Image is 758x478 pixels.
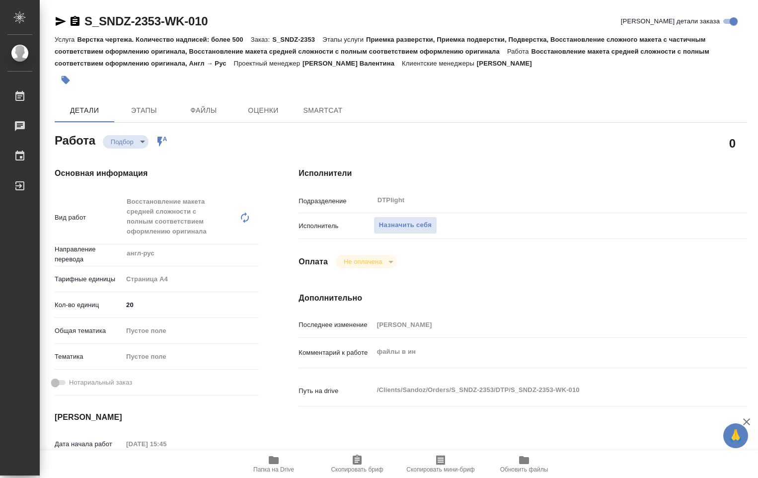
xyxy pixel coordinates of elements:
p: Заказ: [251,36,272,43]
p: Кол-во единиц [55,300,123,310]
p: Приемка разверстки, Приемка подверстки, Подверстка, Восстановление сложного макета с частичным со... [55,36,705,55]
span: Скопировать бриф [331,466,383,473]
p: [PERSON_NAME] [477,60,539,67]
h2: Работа [55,131,95,149]
span: [PERSON_NAME] детали заказа [621,16,720,26]
span: Обновить файлы [500,466,548,473]
span: Файлы [180,104,227,117]
h4: Дополнительно [299,292,747,304]
button: Назначить себя [374,217,437,234]
textarea: /Clients/Sandoz/Orders/S_SNDZ-2353/DTP/S_SNDZ-2353-WK-010 [374,382,710,398]
div: Пустое поле [123,322,259,339]
p: Комментарий к работе [299,348,373,358]
button: Обновить файлы [482,450,566,478]
p: Подразделение [299,196,373,206]
button: Скопировать бриф [315,450,399,478]
p: Последнее изменение [299,320,373,330]
p: Тарифные единицы [55,274,123,284]
p: [PERSON_NAME] Валентина [303,60,402,67]
span: Этапы [120,104,168,117]
button: Скопировать ссылку [69,15,81,27]
div: Подбор [336,255,397,268]
button: Добавить тэг [55,69,76,91]
span: Детали [61,104,108,117]
p: Клиентские менеджеры [402,60,477,67]
p: Исполнитель [299,221,373,231]
div: Подбор [103,135,149,149]
span: Скопировать мини-бриф [406,466,474,473]
button: Скопировать мини-бриф [399,450,482,478]
h4: [PERSON_NAME] [55,411,259,423]
div: Пустое поле [126,352,247,362]
button: Скопировать ссылку для ЯМессенджера [55,15,67,27]
input: Пустое поле [374,318,710,332]
p: Направление перевода [55,244,123,264]
button: Не оплачена [341,257,385,266]
p: Путь на drive [299,386,373,396]
button: Папка на Drive [232,450,315,478]
p: Услуга [55,36,77,43]
span: 🙏 [727,425,744,446]
p: Тематика [55,352,123,362]
p: Верстка чертежа. Количество надписей: более 500 [77,36,250,43]
h4: Оплата [299,256,328,268]
p: S_SNDZ-2353 [272,36,322,43]
span: Папка на Drive [253,466,294,473]
textarea: файлы в ин [374,343,710,360]
span: SmartCat [299,104,347,117]
p: Этапы услуги [322,36,366,43]
p: Проектный менеджер [234,60,303,67]
p: Общая тематика [55,326,123,336]
div: Страница А4 [123,271,259,288]
p: Вид работ [55,213,123,223]
button: Подбор [108,138,137,146]
h4: Основная информация [55,167,259,179]
div: Пустое поле [123,348,259,365]
input: Пустое поле [123,437,210,451]
button: 🙏 [723,423,748,448]
h4: Исполнители [299,167,747,179]
span: Нотариальный заказ [69,378,132,388]
h2: 0 [729,135,736,152]
span: Назначить себя [379,220,432,231]
input: ✎ Введи что-нибудь [123,298,259,312]
p: Работа [507,48,531,55]
span: Оценки [239,104,287,117]
div: Пустое поле [126,326,247,336]
p: Дата начала работ [55,439,123,449]
a: S_SNDZ-2353-WK-010 [84,14,208,28]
